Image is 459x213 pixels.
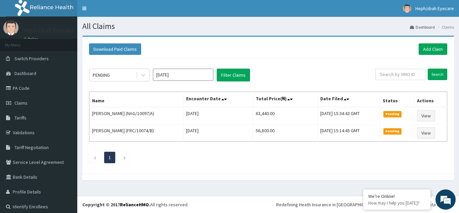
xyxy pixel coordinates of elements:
td: [DATE] [183,125,253,142]
a: Next page [123,154,126,161]
span: Claims [14,100,28,106]
td: [PERSON_NAME] (NAG/10097/A) [89,107,183,125]
li: Claims [435,24,454,30]
h1: All Claims [82,22,454,31]
input: Select Month and Year [153,69,213,81]
a: Add Claim [419,43,447,55]
span: Switch Providers [14,56,49,62]
td: 56,800.00 [253,125,318,142]
div: Redefining Heath Insurance in [GEOGRAPHIC_DATA] using Telemedicine and Data Science! [276,201,454,208]
td: [DATE] [183,107,253,125]
td: [PERSON_NAME] (FRC/10074/B) [89,125,183,142]
span: Dashboard [14,70,36,76]
td: [DATE] 15:14:45 GMT [318,125,380,142]
a: Previous page [93,154,96,161]
footer: All rights reserved. [77,196,459,213]
td: 63,440.00 [253,107,318,125]
a: RelianceHMO [120,202,149,208]
a: View [417,110,435,121]
th: Date Filed [318,92,380,107]
button: Filter Claims [217,69,250,81]
button: Download Paid Claims [89,43,141,55]
span: Pending [383,128,402,134]
th: Actions [414,92,447,107]
input: Search [428,69,447,80]
th: Total Price(₦) [253,92,318,107]
span: Tariff Negotiation [14,144,49,150]
span: Tariffs [14,115,27,121]
div: PENDING [93,72,110,78]
input: Search by HMO ID [375,69,425,80]
img: User Image [3,20,18,35]
span: Hephzibah Eyecare [415,5,454,11]
span: Pending [383,111,402,117]
p: How may I help you today? [368,200,425,206]
th: Name [89,92,183,107]
p: Hephzibah Eyecare [24,27,74,33]
th: Encounter Date [183,92,253,107]
a: Online [24,37,40,41]
th: Status [380,92,414,107]
strong: Copyright © 2017 . [82,202,150,208]
a: View [417,127,435,139]
td: [DATE] 15:34:43 GMT [318,107,380,125]
div: We're Online! [368,193,425,199]
img: User Image [403,4,411,13]
a: Page 1 is your current page [109,154,111,161]
a: Dashboard [410,24,435,30]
